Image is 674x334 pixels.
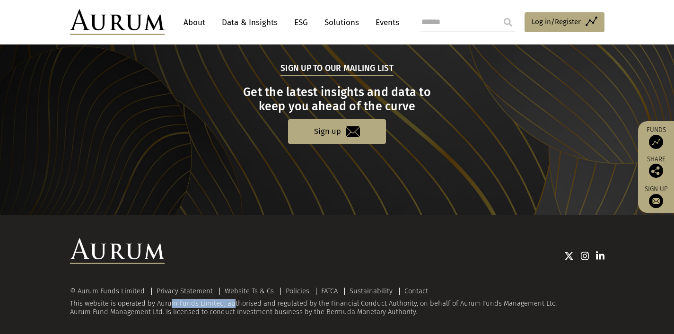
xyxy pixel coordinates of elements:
a: Events [371,14,399,31]
h5: Sign up to our mailing list [280,62,394,76]
span: Log in/Register [532,16,581,27]
a: Policies [286,287,309,295]
img: Twitter icon [564,251,574,261]
a: Sustainability [350,287,393,295]
img: Linkedin icon [596,251,604,261]
img: Sign up to our newsletter [649,194,663,208]
div: This website is operated by Aurum Funds Limited, authorised and regulated by the Financial Conduc... [70,288,604,316]
img: Instagram icon [581,251,589,261]
a: About [179,14,210,31]
img: Aurum Logo [70,238,165,264]
img: Aurum [70,9,165,35]
div: Share [643,156,669,178]
a: Solutions [320,14,364,31]
div: © Aurum Funds Limited [70,288,149,295]
a: Website Ts & Cs [225,287,274,295]
a: Sign up [643,185,669,208]
h3: Get the latest insights and data to keep you ahead of the curve [71,85,603,114]
a: Log in/Register [525,12,604,32]
img: Access Funds [649,135,663,149]
a: Funds [643,126,669,149]
input: Submit [499,13,517,32]
a: ESG [289,14,313,31]
img: Share this post [649,164,663,178]
a: Contact [404,287,428,295]
a: Sign up [288,119,386,143]
a: FATCA [321,287,338,295]
a: Data & Insights [217,14,282,31]
a: Privacy Statement [157,287,213,295]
